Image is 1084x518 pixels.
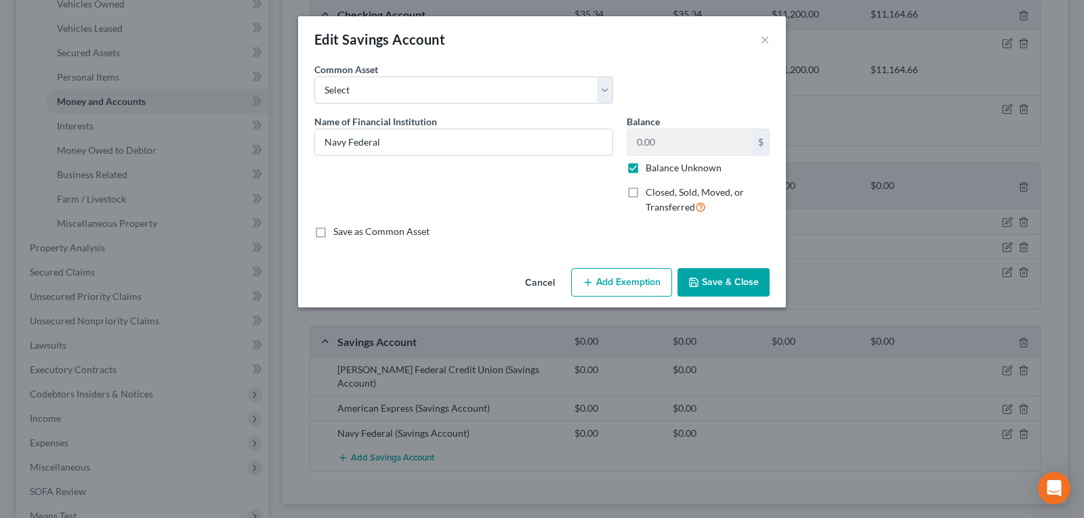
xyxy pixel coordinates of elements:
[333,225,430,238] label: Save as Common Asset
[627,129,753,155] input: 0.00
[753,129,769,155] div: $
[760,31,770,47] button: ×
[514,269,566,297] button: Cancel
[314,30,445,49] div: Edit Savings Account
[1038,472,1070,504] div: Open Intercom Messenger
[314,116,437,127] span: Name of Financial Institution
[646,186,744,213] span: Closed, Sold, Moved, or Transferred
[646,161,722,175] label: Balance Unknown
[315,129,612,155] input: Enter name...
[677,268,770,297] button: Save & Close
[627,114,660,129] label: Balance
[571,268,672,297] button: Add Exemption
[314,62,378,77] label: Common Asset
